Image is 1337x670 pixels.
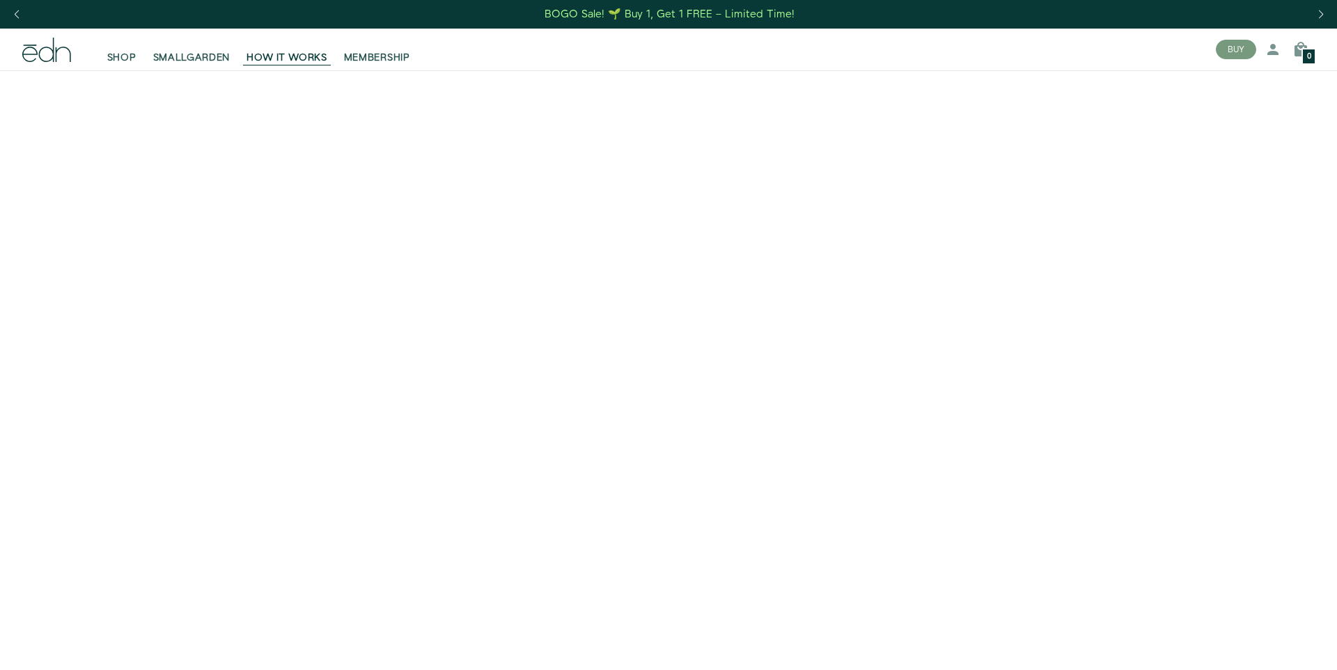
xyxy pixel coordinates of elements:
[99,34,145,65] a: SHOP
[1307,53,1311,61] span: 0
[247,51,327,65] span: HOW IT WORKS
[238,34,335,65] a: HOW IT WORKS
[1216,40,1256,59] button: BUY
[153,51,230,65] span: SMALLGARDEN
[344,51,410,65] span: MEMBERSHIP
[544,3,797,25] a: BOGO Sale! 🌱 Buy 1, Get 1 FREE – Limited Time!
[1228,628,1323,663] iframe: Opens a widget where you can find more information
[336,34,419,65] a: MEMBERSHIP
[545,7,795,22] div: BOGO Sale! 🌱 Buy 1, Get 1 FREE – Limited Time!
[145,34,239,65] a: SMALLGARDEN
[107,51,136,65] span: SHOP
